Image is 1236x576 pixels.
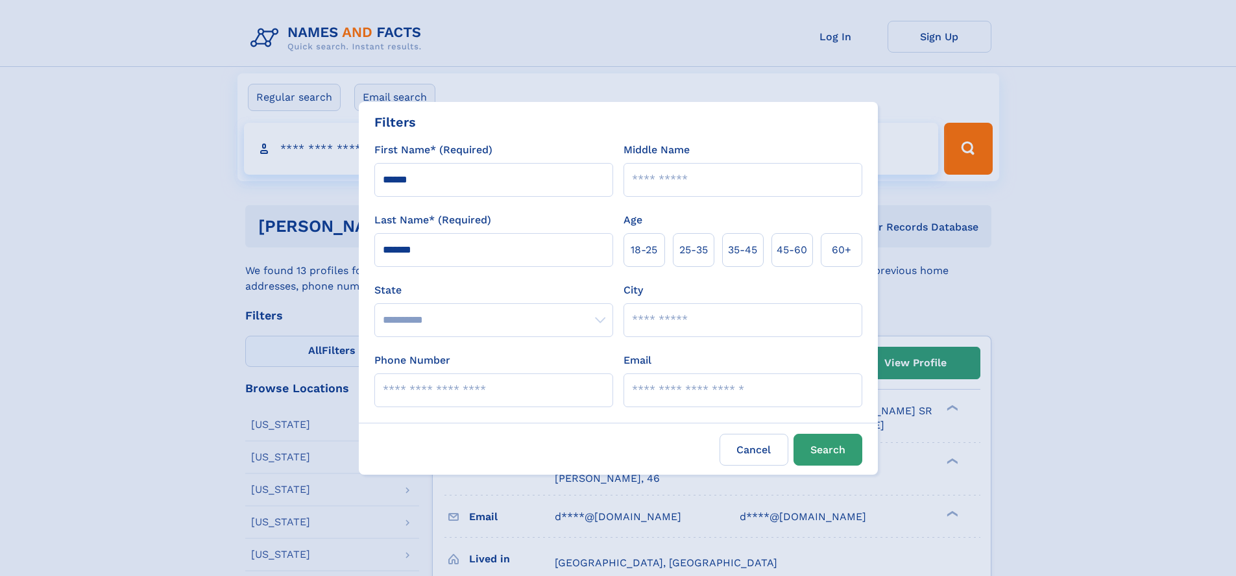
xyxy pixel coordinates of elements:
[728,242,757,258] span: 35‑45
[374,112,416,132] div: Filters
[374,282,613,298] label: State
[624,282,643,298] label: City
[720,434,788,466] label: Cancel
[631,242,657,258] span: 18‑25
[832,242,851,258] span: 60+
[374,212,491,228] label: Last Name* (Required)
[794,434,862,466] button: Search
[624,212,642,228] label: Age
[777,242,807,258] span: 45‑60
[624,353,651,368] label: Email
[374,353,450,368] label: Phone Number
[374,142,492,158] label: First Name* (Required)
[679,242,708,258] span: 25‑35
[624,142,690,158] label: Middle Name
